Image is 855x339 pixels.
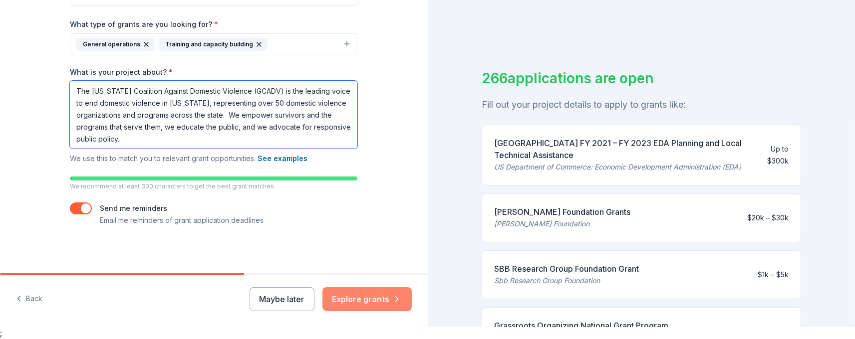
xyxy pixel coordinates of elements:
[494,263,639,275] div: SBB Research Group Foundation Grant
[482,68,801,89] div: 266 applications are open
[70,19,218,29] label: What type of grants are you looking for?
[70,81,357,149] textarea: The [US_STATE] Coalition Against Domestic Violence (GCADV) is the leading voice to end domestic v...
[758,269,789,281] div: $1k – $5k
[258,153,307,165] button: See examples
[250,287,314,311] button: Maybe later
[70,182,357,190] p: We recommend at least 300 characters to get the best grant matches.
[70,154,307,163] span: We use this to match you to relevant grant opportunities.
[70,33,357,55] button: General operationsTraining and capacity building
[757,143,789,167] div: Up to $300k
[494,320,668,332] div: Grassroots Organizing National Grant Program
[752,326,789,338] div: Up to $30k
[747,212,789,224] div: $20k – $30k
[494,275,639,287] div: Sbb Research Group Foundation
[482,97,801,113] div: Fill out your project details to apply to grants like:
[159,38,268,51] div: Training and capacity building
[16,289,42,310] button: Back
[494,161,749,173] div: US Department of Commerce: Economic Development Administration (EDA)
[100,214,264,226] p: Email me reminders of grant application deadlines
[70,67,173,77] label: What is your project about?
[494,137,749,161] div: [GEOGRAPHIC_DATA] FY 2021 – FY 2023 EDA Planning and Local Technical Assistance
[494,218,630,230] div: [PERSON_NAME] Foundation
[494,206,630,218] div: [PERSON_NAME] Foundation Grants
[100,204,167,212] label: Send me reminders
[322,287,412,311] button: Explore grants
[76,38,155,51] div: General operations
